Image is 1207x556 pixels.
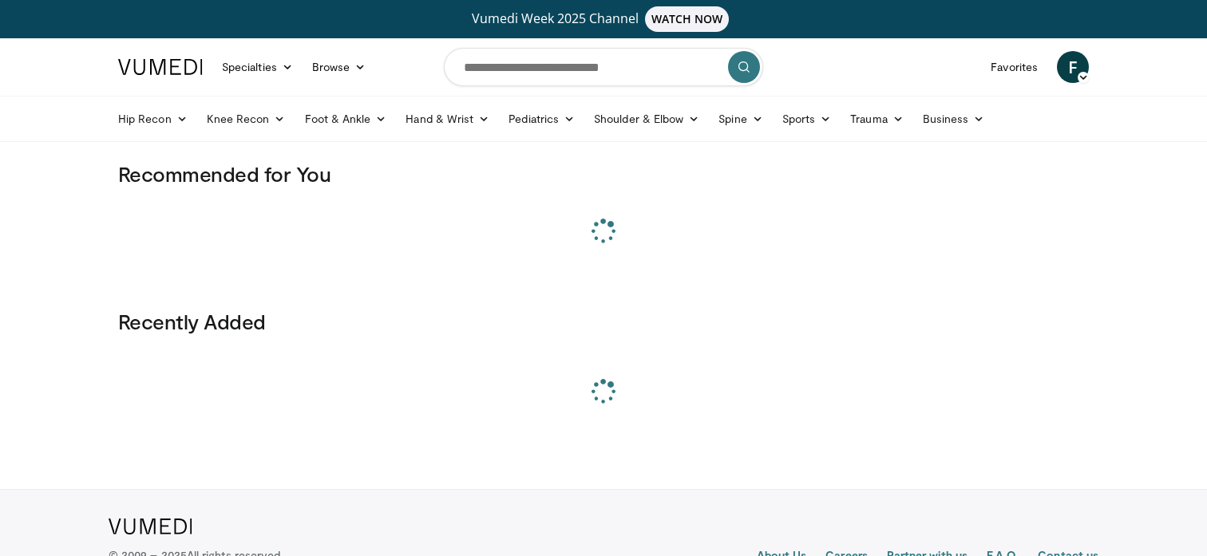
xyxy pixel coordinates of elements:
a: Spine [709,103,772,135]
a: Shoulder & Elbow [584,103,709,135]
a: Sports [773,103,841,135]
a: Trauma [841,103,913,135]
span: WATCH NOW [645,6,730,32]
a: Favorites [981,51,1047,83]
input: Search topics, interventions [444,48,763,86]
h3: Recently Added [118,309,1089,334]
a: F [1057,51,1089,83]
a: Specialties [212,51,303,83]
img: VuMedi Logo [118,59,203,75]
h3: Recommended for You [118,161,1089,187]
a: Hand & Wrist [396,103,499,135]
a: Hip Recon [109,103,197,135]
img: VuMedi Logo [109,519,192,534]
a: Vumedi Week 2025 ChannelWATCH NOW [121,6,1086,32]
a: Browse [303,51,376,83]
a: Pediatrics [499,103,584,135]
a: Business [913,103,995,135]
a: Knee Recon [197,103,295,135]
a: Foot & Ankle [295,103,397,135]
